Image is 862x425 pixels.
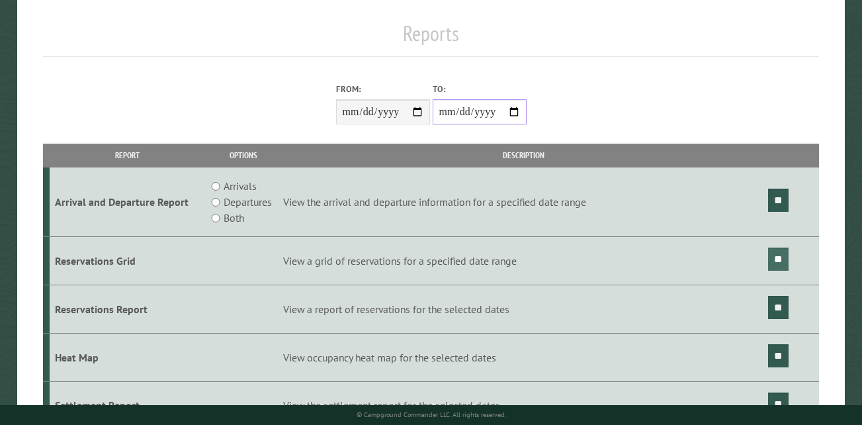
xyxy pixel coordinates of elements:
[50,333,206,381] td: Heat Map
[281,237,766,285] td: View a grid of reservations for a specified date range
[43,21,819,57] h1: Reports
[281,285,766,333] td: View a report of reservations for the selected dates
[281,167,766,237] td: View the arrival and departure information for a specified date range
[206,144,281,167] th: Options
[224,178,257,194] label: Arrivals
[357,410,506,419] small: © Campground Commander LLC. All rights reserved.
[50,144,206,167] th: Report
[281,144,766,167] th: Description
[281,333,766,381] td: View occupancy heat map for the selected dates
[433,83,527,95] label: To:
[50,167,206,237] td: Arrival and Departure Report
[224,210,244,226] label: Both
[336,83,430,95] label: From:
[50,285,206,333] td: Reservations Report
[224,194,272,210] label: Departures
[50,237,206,285] td: Reservations Grid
